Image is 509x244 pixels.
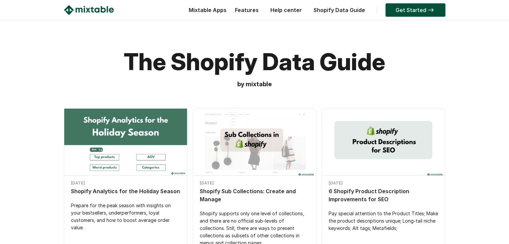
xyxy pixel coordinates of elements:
[200,179,309,187] div: [DATE]
[71,179,180,187] div: [DATE]
[185,5,227,18] div: Mixtable Apps
[426,8,435,12] img: arrow-right.svg
[64,109,187,178] img: Shopify Analytics for the Holiday Season
[64,109,187,235] a: Shopify Analytics for the Holiday Season [DATE] Shopify Analytics for the Holiday Season Prepare ...
[200,187,309,203] div: Shopify Sub Collections: Create and Manage
[322,109,445,178] img: 6 Shopify Product Description Improvements for SEO
[71,187,180,195] div: Shopify Analytics for the Holiday Season
[310,7,368,13] a: Shopify Data Guide
[386,3,445,17] a: Get Started
[329,187,438,203] div: 6 Shopify Product Description Improvements for SEO
[329,210,438,232] div: Pay special attention to the Product Titles; Make the product descriptions unique; Long-tail nich...
[71,202,180,231] div: Prepare for the peak season with insights on your bestsellers, underperformers, loyal customers, ...
[64,5,114,15] img: Mixtable logo
[232,7,262,13] a: Features
[329,179,438,187] div: [DATE]
[193,109,316,178] img: Shopify Sub Collections: Create and Manage
[267,7,305,13] a: Help center
[322,109,445,235] a: 6 Shopify Product Description Improvements for SEO [DATE] 6 Shopify Product Description Improveme...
